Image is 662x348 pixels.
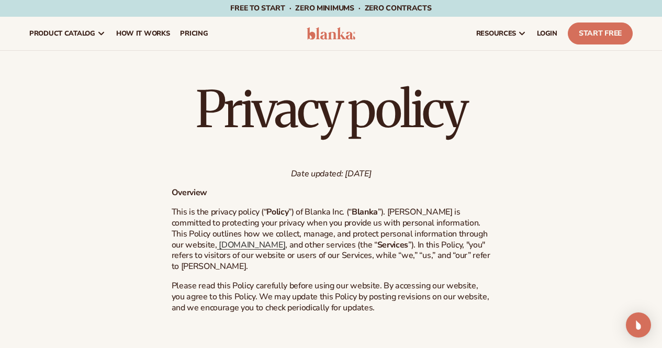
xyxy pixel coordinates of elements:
[532,17,563,50] a: LOGIN
[230,3,431,13] span: Free to start · ZERO minimums · ZERO contracts
[29,29,95,38] span: product catalog
[568,23,633,44] a: Start Free
[377,239,408,251] strong: Services
[219,239,285,251] span: [DOMAIN_NAME]
[116,29,170,38] span: How It Works
[471,17,532,50] a: resources
[217,239,286,251] a: [DOMAIN_NAME]
[291,168,372,179] em: Date updated: [DATE]
[307,27,356,40] img: logo
[175,17,213,50] a: pricing
[266,206,288,218] strong: Policy
[537,29,557,38] span: LOGIN
[24,17,111,50] a: product catalog
[352,206,378,218] strong: Blanka
[111,17,175,50] a: How It Works
[172,206,267,218] span: This is the privacy policy (“
[285,239,377,251] span: , and other services (the “
[626,312,651,338] div: Open Intercom Messenger
[172,206,488,250] span: ”). [PERSON_NAME] is committed to protecting your privacy when you provide us with personal infor...
[172,280,489,313] span: Please read this Policy carefully before using our website. By accessing our website, you agree t...
[288,206,352,218] span: ”) of Blanka Inc. (“
[172,239,490,273] span: ”). In this Policy, "you" refers to visitors of our website or users of our Services, while “we,”...
[180,29,208,38] span: pricing
[476,29,516,38] span: resources
[172,84,491,134] h1: Privacy policy
[172,187,207,198] strong: Overview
